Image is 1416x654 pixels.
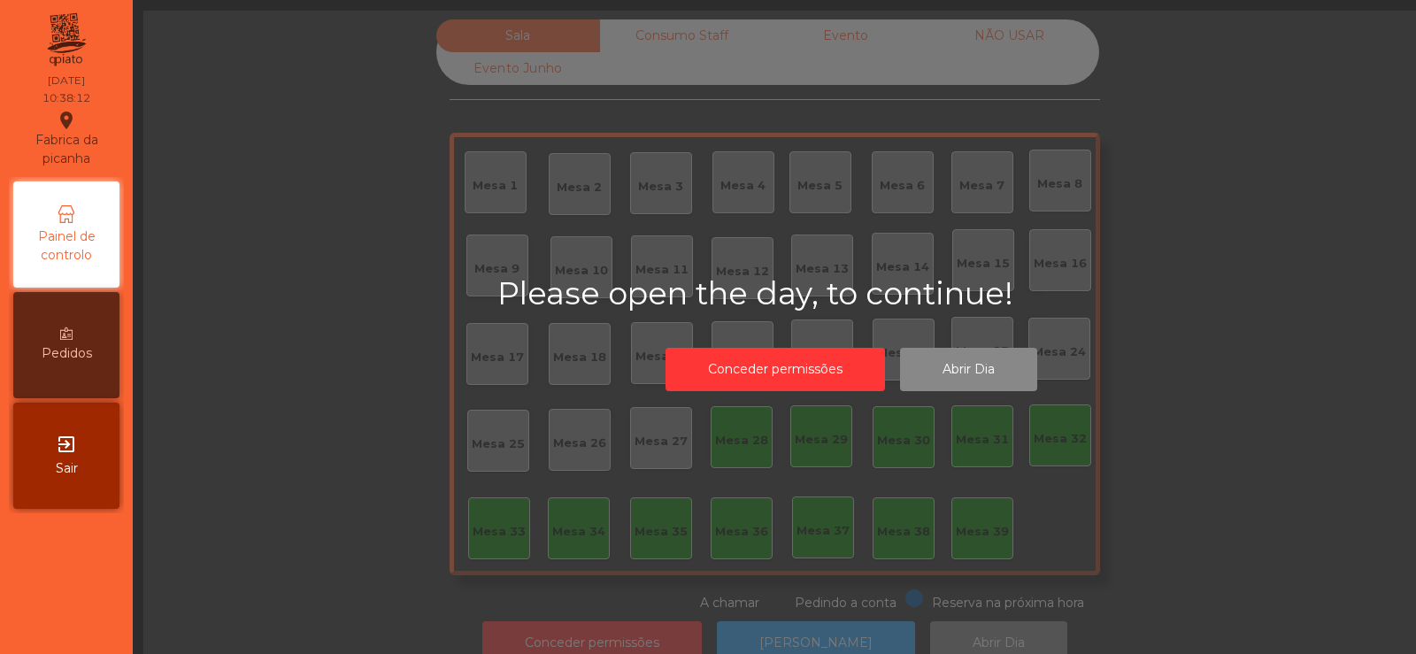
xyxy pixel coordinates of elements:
[56,434,77,455] i: exit_to_app
[56,459,78,478] span: Sair
[42,344,92,363] span: Pedidos
[48,73,85,88] div: [DATE]
[44,9,88,71] img: qpiato
[18,227,115,265] span: Painel de controlo
[56,110,77,131] i: location_on
[666,348,885,391] button: Conceder permissões
[42,90,90,106] div: 10:38:12
[14,110,119,168] div: Fabrica da picanha
[900,348,1037,391] button: Abrir Dia
[497,275,1205,312] h2: Please open the day, to continue!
